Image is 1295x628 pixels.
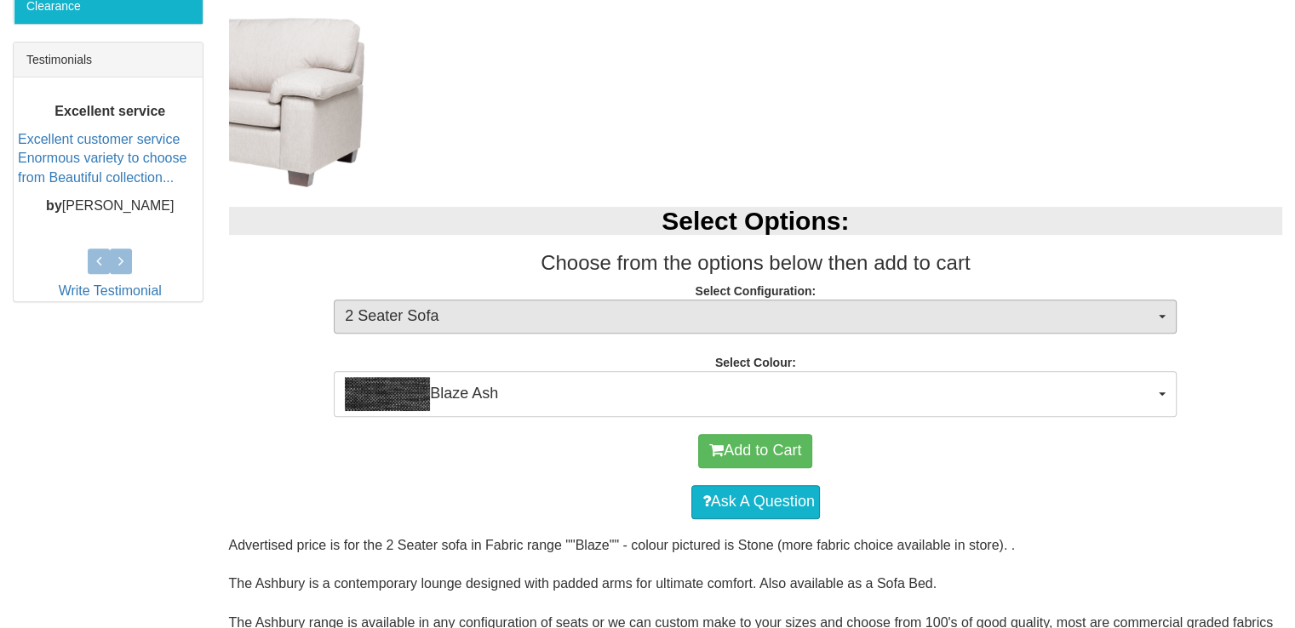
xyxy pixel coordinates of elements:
[334,300,1177,334] button: 2 Seater Sofa
[54,104,165,118] b: Excellent service
[18,131,186,185] a: Excellent customer service Enormous variety to choose from Beautiful collection...
[345,305,1155,328] span: 2 Seater Sofa
[662,207,849,235] b: Select Options:
[345,377,430,411] img: Blaze Ash
[334,371,1177,417] button: Blaze AshBlaze Ash
[18,197,203,216] p: [PERSON_NAME]
[345,377,1155,411] span: Blaze Ash
[46,198,62,213] b: by
[698,434,812,468] button: Add to Cart
[229,252,1283,274] h3: Choose from the options below then add to cart
[14,43,203,77] div: Testimonials
[715,356,796,369] strong: Select Colour:
[691,485,820,519] a: Ask A Question
[59,283,162,298] a: Write Testimonial
[695,284,816,298] strong: Select Configuration:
